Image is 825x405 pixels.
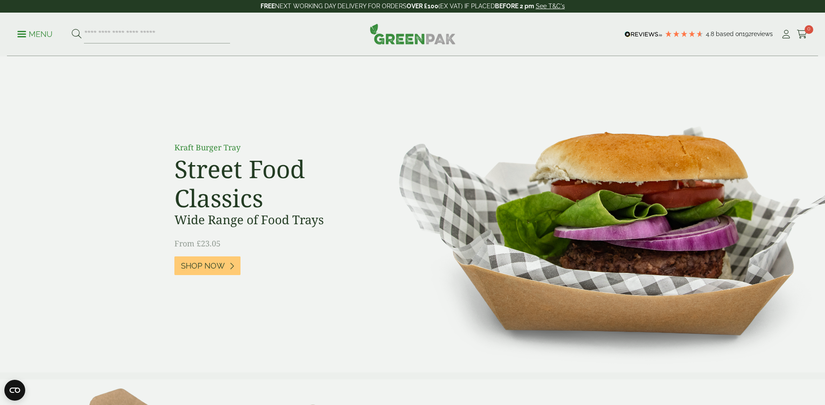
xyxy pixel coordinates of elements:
a: Shop Now [174,256,240,275]
span: From £23.05 [174,238,220,249]
a: 0 [797,28,808,41]
p: Menu [17,29,53,40]
span: Shop Now [181,261,225,271]
span: reviews [752,30,773,37]
img: REVIEWS.io [625,31,662,37]
span: 192 [742,30,752,37]
strong: OVER £100 [407,3,438,10]
strong: FREE [261,3,275,10]
img: GreenPak Supplies [370,23,456,44]
h2: Street Food Classics [174,154,370,212]
h3: Wide Range of Food Trays [174,212,370,227]
img: Street Food Classics [371,56,825,372]
span: 4.8 [706,30,716,37]
a: Menu [17,29,53,38]
span: Based on [716,30,742,37]
a: See T&C's [536,3,565,10]
button: Open CMP widget [4,380,25,401]
div: 4.8 Stars [665,30,704,38]
p: Kraft Burger Tray [174,142,370,153]
i: Cart [797,30,808,39]
strong: BEFORE 2 pm [495,3,534,10]
span: 0 [805,25,813,34]
i: My Account [781,30,792,39]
